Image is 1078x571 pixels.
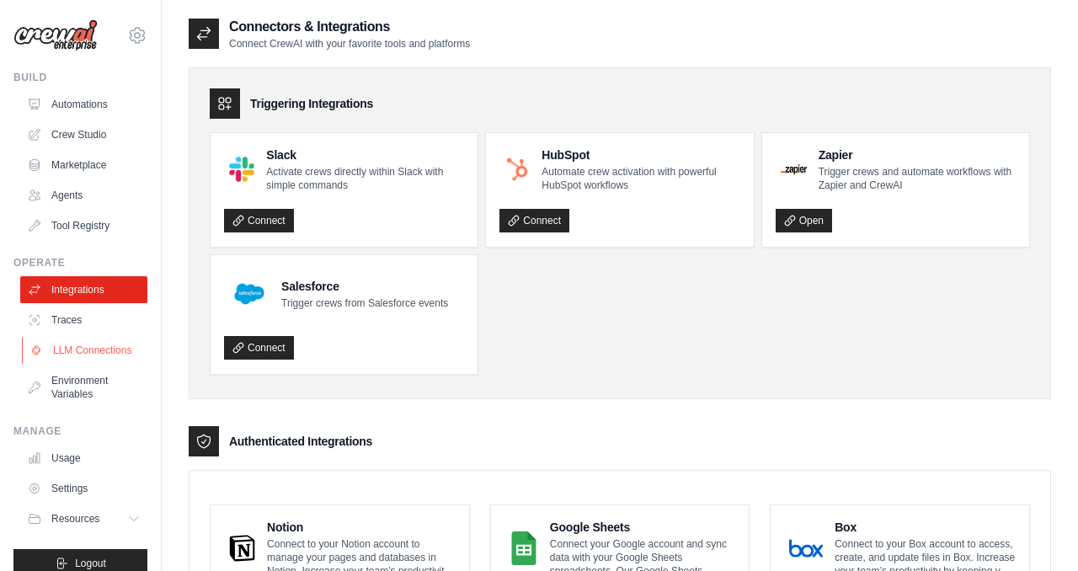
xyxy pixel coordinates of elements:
[20,475,147,502] a: Settings
[75,557,106,570] span: Logout
[281,296,448,310] p: Trigger crews from Salesforce events
[789,531,823,565] img: Box Logo
[20,445,147,472] a: Usage
[542,165,739,192] p: Automate crew activation with powerful HubSpot workflows
[224,336,294,360] a: Connect
[504,157,530,182] img: HubSpot Logo
[13,424,147,438] div: Manage
[776,209,832,232] a: Open
[250,95,373,112] h3: Triggering Integrations
[51,512,99,526] span: Resources
[229,433,372,450] h3: Authenticated Integrations
[20,212,147,239] a: Tool Registry
[224,209,294,232] a: Connect
[510,531,538,565] img: Google Sheets Logo
[13,256,147,269] div: Operate
[20,91,147,118] a: Automations
[542,147,739,163] h4: HubSpot
[266,165,464,192] p: Activate crews directly within Slack with simple commands
[22,337,149,364] a: LLM Connections
[819,147,1016,163] h4: Zapier
[499,209,569,232] a: Connect
[229,274,269,314] img: Salesforce Logo
[20,276,147,303] a: Integrations
[229,17,470,37] h2: Connectors & Integrations
[281,278,448,295] h4: Salesforce
[835,519,1016,536] h4: Box
[266,147,464,163] h4: Slack
[20,182,147,209] a: Agents
[550,519,735,536] h4: Google Sheets
[20,307,147,334] a: Traces
[229,157,254,182] img: Slack Logo
[13,19,98,51] img: Logo
[229,37,470,51] p: Connect CrewAI with your favorite tools and platforms
[229,531,255,565] img: Notion Logo
[267,519,456,536] h4: Notion
[20,505,147,532] button: Resources
[20,367,147,408] a: Environment Variables
[781,164,807,174] img: Zapier Logo
[13,71,147,84] div: Build
[20,152,147,179] a: Marketplace
[20,121,147,148] a: Crew Studio
[819,165,1016,192] p: Trigger crews and automate workflows with Zapier and CrewAI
